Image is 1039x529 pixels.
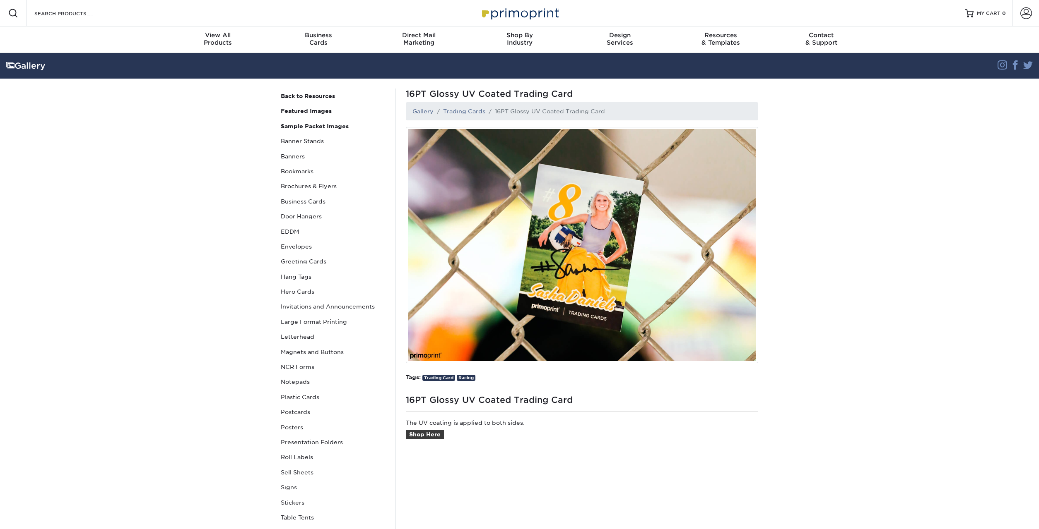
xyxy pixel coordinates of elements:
a: Trading Card [422,375,455,381]
a: Featured Images [277,103,389,118]
a: View AllProducts [168,26,268,53]
a: EDDM [277,224,389,239]
div: & Templates [670,31,771,46]
span: Contact [771,31,872,39]
a: Plastic Cards [277,390,389,405]
a: Hang Tags [277,269,389,284]
div: Industry [469,31,570,46]
a: Hero Cards [277,284,389,299]
span: View All [168,31,268,39]
a: Presentation Folders [277,435,389,450]
a: Banners [277,149,389,164]
a: Roll Labels [277,450,389,464]
a: Racing [457,375,475,381]
strong: Tags: [406,374,421,381]
a: Brochures & Flyers [277,179,389,194]
a: BusinessCards [268,26,369,53]
a: Banner Stands [277,134,389,148]
a: Business Cards [277,194,389,209]
div: Marketing [369,31,469,46]
a: Notepads [277,374,389,389]
h1: 16PT Glossy UV Coated Trading Card [406,392,758,405]
a: Resources& Templates [670,26,771,53]
a: Signs [277,480,389,495]
li: 16PT Glossy UV Coated Trading Card [485,107,605,115]
a: Bookmarks [277,164,389,179]
a: Stickers [277,495,389,510]
a: Contact& Support [771,26,872,53]
img: Racing Trading Card printed by Primoprint. [406,127,758,363]
span: 16PT Glossy UV Coated Trading Card [406,89,758,99]
span: MY CART [977,10,1000,17]
a: Posters [277,420,389,435]
div: Services [570,31,670,46]
a: Sell Sheets [277,465,389,480]
a: Magnets and Buttons [277,345,389,359]
a: Large Format Printing [277,314,389,329]
a: Invitations and Announcements [277,299,389,314]
a: Direct MailMarketing [369,26,469,53]
span: Design [570,31,670,39]
span: Shop By [469,31,570,39]
a: Greeting Cards [277,254,389,269]
strong: Featured Images [281,108,332,114]
span: Business [268,31,369,39]
div: Products [168,31,268,46]
a: Letterhead [277,329,389,344]
strong: Sample Packet Images [281,123,349,129]
p: The UV coating is applied to both sides. [406,419,758,449]
a: NCR Forms [277,359,389,374]
a: Envelopes [277,239,389,254]
a: Door Hangers [277,209,389,224]
a: Postcards [277,405,389,419]
span: Direct Mail [369,31,469,39]
div: Cards [268,31,369,46]
div: & Support [771,31,872,46]
input: SEARCH PRODUCTS..... [34,8,114,18]
a: Table Tents [277,510,389,525]
a: Back to Resources [277,89,389,103]
span: 0 [1002,10,1006,16]
a: Trading Cards [443,108,485,115]
a: Shop ByIndustry [469,26,570,53]
a: Shop Here [406,430,444,439]
span: Resources [670,31,771,39]
a: Gallery [412,108,434,115]
a: DesignServices [570,26,670,53]
a: Sample Packet Images [277,119,389,134]
img: Primoprint [478,4,561,22]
